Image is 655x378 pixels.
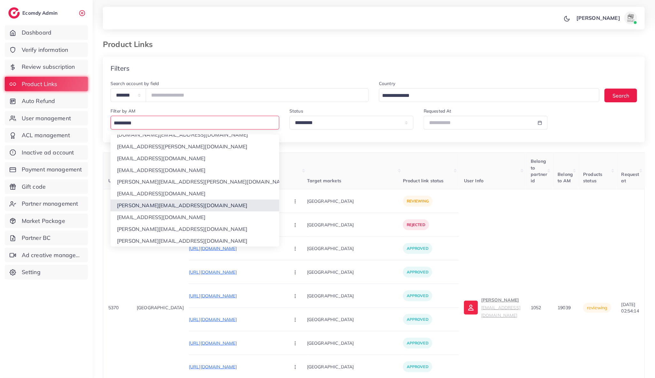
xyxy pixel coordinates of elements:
[111,116,279,130] div: Search for option
[5,25,88,40] a: Dashboard
[531,158,547,184] span: Belong to partner id
[22,183,46,191] span: Gift code
[481,296,520,319] p: [PERSON_NAME]
[22,63,75,71] span: Review subscription
[380,91,591,101] input: Search for option
[464,178,483,184] span: User Info
[5,94,88,108] a: Auto Refund
[189,292,285,300] p: [URL][DOMAIN_NAME]
[111,141,279,153] li: [EMAIL_ADDRESS][PERSON_NAME][DOMAIN_NAME]
[22,234,51,242] span: Partner BC
[307,178,341,184] span: Target markets
[464,301,478,315] img: ic-user-info.36bf1079.svg
[573,12,640,24] a: [PERSON_NAME]avatar
[189,316,285,323] p: [URL][DOMAIN_NAME]
[289,108,303,114] label: Status
[189,268,285,276] p: [URL][DOMAIN_NAME]
[111,235,279,247] li: [PERSON_NAME][EMAIL_ADDRESS][DOMAIN_NAME]
[576,14,620,22] p: [PERSON_NAME]
[403,196,433,207] p: reviewing
[481,305,520,318] small: [EMAIL_ADDRESS][DOMAIN_NAME]
[22,80,58,88] span: Product Links
[5,179,88,194] a: Gift code
[379,80,395,87] label: Country
[424,108,451,114] label: Requested At
[403,219,429,230] p: rejected
[22,200,78,208] span: Partner management
[403,361,432,372] p: approved
[22,217,65,225] span: Market Package
[531,305,541,311] span: 1052
[5,43,88,57] a: Verify information
[22,10,59,16] h2: Ecomdy Admin
[111,200,279,211] li: [PERSON_NAME][EMAIL_ADDRESS][DOMAIN_NAME]
[112,118,275,128] input: Search for option
[108,178,125,184] span: User ID
[22,114,71,122] span: User management
[5,145,88,160] a: Inactive ad account
[307,288,403,303] p: [GEOGRAPHIC_DATA]
[22,251,83,259] span: Ad creative management
[22,148,74,157] span: Inactive ad account
[111,80,159,87] label: Search account by field
[8,7,59,19] a: logoEcomdy Admin
[189,245,285,252] p: [URL][DOMAIN_NAME]
[403,314,432,325] p: approved
[22,165,82,174] span: Payment management
[5,111,88,126] a: User management
[307,241,403,256] p: [GEOGRAPHIC_DATA]
[111,164,279,176] li: [EMAIL_ADDRESS][DOMAIN_NAME]
[624,12,637,24] img: avatar
[379,88,599,102] div: Search for option
[307,194,403,208] p: [GEOGRAPHIC_DATA]
[189,339,285,347] p: [URL][DOMAIN_NAME]
[111,129,279,141] li: [DOMAIN_NAME][EMAIL_ADDRESS][DOMAIN_NAME]
[5,214,88,228] a: Market Package
[5,231,88,245] a: Partner BC
[111,176,279,188] li: [PERSON_NAME][EMAIL_ADDRESS][PERSON_NAME][DOMAIN_NAME]
[137,304,184,311] p: [GEOGRAPHIC_DATA]
[464,296,520,319] a: [PERSON_NAME][EMAIL_ADDRESS][DOMAIN_NAME]
[5,196,88,211] a: Partner management
[22,28,51,37] span: Dashboard
[307,359,403,374] p: [GEOGRAPHIC_DATA]
[22,268,41,276] span: Setting
[5,248,88,263] a: Ad creative management
[111,153,279,164] li: [EMAIL_ADDRESS][DOMAIN_NAME]
[111,108,135,114] label: Filter by AM
[583,171,602,184] span: Products status
[111,188,279,200] li: [EMAIL_ADDRESS][DOMAIN_NAME]
[5,77,88,91] a: Product Links
[621,171,639,184] span: Request at
[111,211,279,223] li: [EMAIL_ADDRESS][DOMAIN_NAME]
[5,162,88,177] a: Payment management
[307,217,403,232] p: [GEOGRAPHIC_DATA]
[403,290,432,301] p: approved
[307,265,403,279] p: [GEOGRAPHIC_DATA]
[108,305,119,311] span: 5370
[5,59,88,74] a: Review subscription
[5,265,88,280] a: Setting
[403,243,432,254] p: approved
[22,46,68,54] span: Verify information
[307,312,403,327] p: [GEOGRAPHIC_DATA]
[111,64,129,72] h4: Filters
[22,97,55,105] span: Auto Refund
[5,128,88,143] a: ACL management
[403,267,432,278] p: approved
[307,336,403,350] p: [GEOGRAPHIC_DATA]
[621,302,639,314] span: [DATE] 02:54:14
[558,305,571,311] span: 19039
[605,89,637,102] button: Search
[22,131,70,139] span: ACL management
[558,171,573,184] span: Belong to AM
[403,338,432,349] p: approved
[8,7,20,19] img: logo
[189,363,285,371] p: [URL][DOMAIN_NAME]
[103,40,158,49] h3: Product Links
[403,178,444,184] span: Product link status
[111,223,279,235] li: [PERSON_NAME][EMAIL_ADDRESS][DOMAIN_NAME]
[587,305,607,311] span: reviewing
